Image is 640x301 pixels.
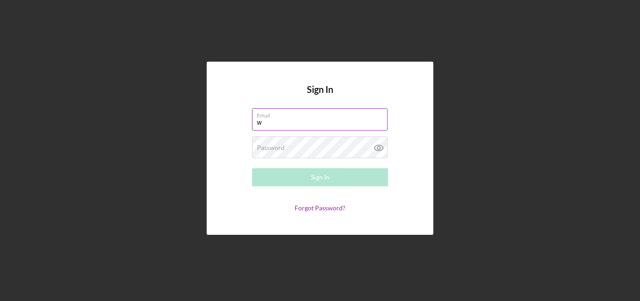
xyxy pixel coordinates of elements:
[257,109,388,119] label: Email
[311,168,330,186] div: Sign In
[307,84,333,108] h4: Sign In
[252,168,388,186] button: Sign In
[295,204,345,212] a: Forgot Password?
[257,144,285,151] label: Password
